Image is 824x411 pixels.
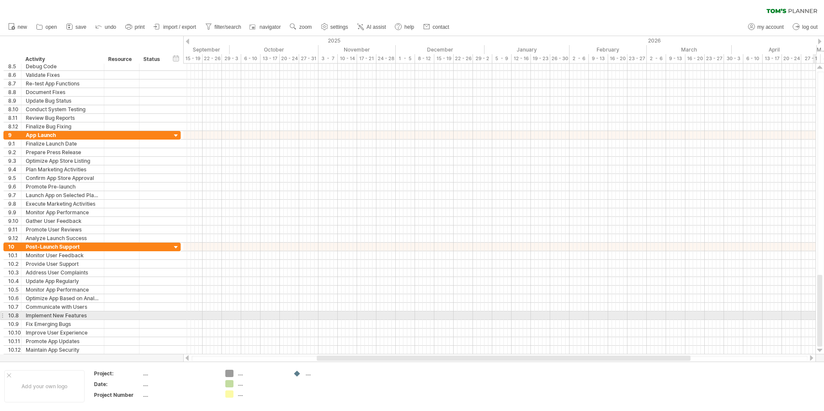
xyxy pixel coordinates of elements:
div: 19 - 23 [531,54,550,63]
a: save [64,21,89,33]
a: my account [746,21,786,33]
div: .... [238,380,285,387]
div: 2 - 6 [647,54,666,63]
div: March 2026 [647,45,732,54]
a: navigator [248,21,283,33]
span: navigator [260,24,281,30]
span: my account [757,24,784,30]
div: Execute Marketing Activities [26,200,100,208]
div: Finalize Bug Fixing [26,122,100,131]
div: 10.6 [8,294,21,302]
div: Finalize Launch Date [26,140,100,148]
div: Optimize App Based on Analytics [26,294,100,302]
span: new [18,24,27,30]
div: Provide User Support [26,260,100,268]
span: import / export [163,24,196,30]
div: 26 - 30 [550,54,570,63]
div: 27 - 1 [801,54,821,63]
div: 9.5 [8,174,21,182]
a: filter/search [203,21,244,33]
div: Project Number [94,391,141,399]
div: 10 [8,243,21,251]
div: Communicate with Users [26,303,100,311]
div: December 2025 [396,45,485,54]
div: 1 - 5 [396,54,415,63]
div: 9.3 [8,157,21,165]
div: 23 - 27 [705,54,724,63]
div: Confirm App Store Approval [26,174,100,182]
div: 24 - 28 [376,54,396,63]
div: 9.8 [8,200,21,208]
div: .... [143,391,215,399]
div: 9 - 13 [666,54,685,63]
div: 9.1 [8,140,21,148]
div: 23 - 27 [627,54,647,63]
div: 8.12 [8,122,21,131]
div: Resource [108,55,134,64]
a: import / export [151,21,199,33]
div: 29 - 2 [473,54,492,63]
div: 10.5 [8,286,21,294]
div: 8.6 [8,71,21,79]
div: 10.10 [8,329,21,337]
div: Prepare Press Release [26,148,100,156]
div: .... [306,370,352,377]
div: Post-Launch Support [26,243,100,251]
div: 16 - 20 [685,54,705,63]
div: Project: [94,370,141,377]
div: 10.4 [8,277,21,285]
a: log out [791,21,820,33]
div: Add your own logo [4,370,85,402]
span: contact [433,24,449,30]
div: 17 - 21 [357,54,376,63]
div: 29 - 3 [222,54,241,63]
div: 15 - 19 [434,54,454,63]
span: print [135,24,145,30]
div: 8.5 [8,62,21,70]
div: 9.9 [8,208,21,216]
div: Conduct System Testing [26,105,100,113]
div: 9.4 [8,165,21,174]
span: save [76,24,86,30]
div: Re-test App Functions [26,79,100,88]
span: undo [105,24,116,30]
div: 3 - 7 [318,54,338,63]
a: AI assist [355,21,388,33]
div: Improve User Experience [26,329,100,337]
div: January 2026 [485,45,570,54]
div: 10.9 [8,320,21,328]
div: April 2026 [732,45,817,54]
div: 9.10 [8,217,21,225]
div: September 2025 [145,45,230,54]
div: Monitor App Performance [26,208,100,216]
div: 10 - 14 [338,54,357,63]
div: 9.6 [8,183,21,191]
div: Update Bug Status [26,97,100,105]
span: open [45,24,57,30]
div: Launch App on Selected Platforms [26,191,100,199]
div: 9 [8,131,21,139]
div: Promote User Reviews [26,225,100,234]
div: 10.2 [8,260,21,268]
div: 13 - 17 [763,54,782,63]
div: 10.11 [8,337,21,345]
div: 8.9 [8,97,21,105]
div: 8 - 12 [415,54,434,63]
div: 10.12 [8,346,21,354]
span: help [404,24,414,30]
div: 8.11 [8,114,21,122]
a: open [34,21,60,33]
div: 6 - 10 [241,54,261,63]
div: .... [238,390,285,398]
div: October 2025 [230,45,318,54]
div: 9.11 [8,225,21,234]
div: 22 - 26 [454,54,473,63]
div: Implement New Features [26,311,100,320]
div: 20 - 24 [280,54,299,63]
div: App Launch [26,131,100,139]
div: Fix Emerging Bugs [26,320,100,328]
div: 8.10 [8,105,21,113]
div: Monitor User Feedback [26,251,100,259]
span: zoom [299,24,312,30]
span: log out [802,24,818,30]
